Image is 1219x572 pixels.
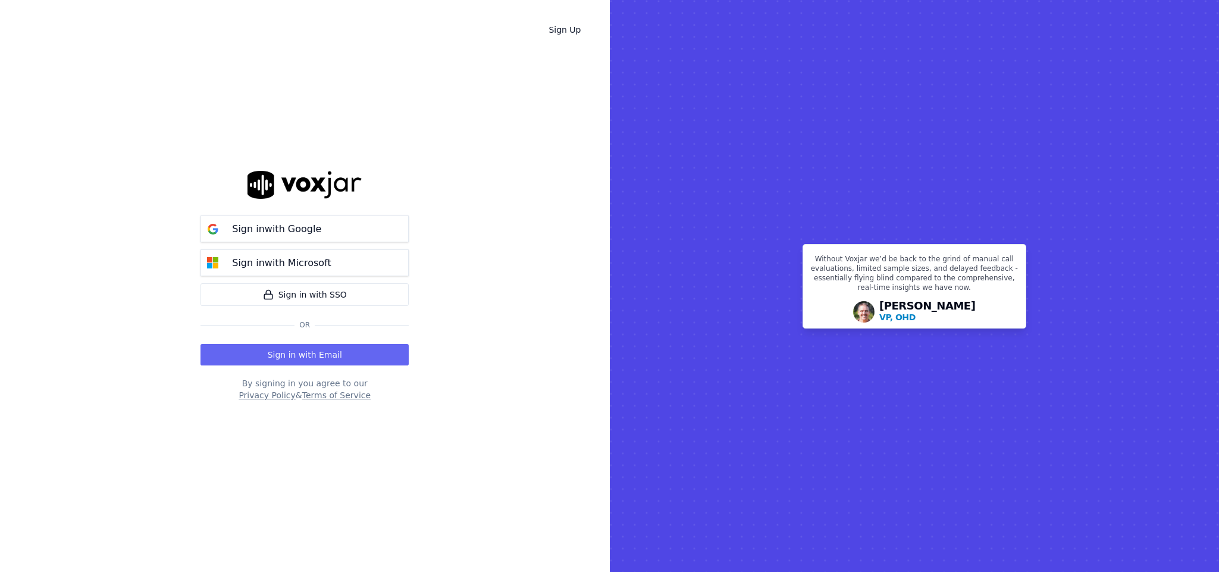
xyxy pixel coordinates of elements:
div: By signing in you agree to our & [200,377,409,401]
button: Terms of Service [302,389,371,401]
p: VP, OHD [879,311,916,323]
button: Sign inwith Google [200,215,409,242]
a: Sign in with SSO [200,283,409,306]
img: Avatar [853,301,875,323]
button: Sign in with Email [200,344,409,365]
p: Sign in with Google [232,222,321,236]
img: logo [247,171,362,199]
img: microsoft Sign in button [201,251,225,275]
p: Sign in with Microsoft [232,256,331,270]
button: Privacy Policy [239,389,295,401]
span: Or [294,320,315,330]
button: Sign inwith Microsoft [200,249,409,276]
p: Without Voxjar we’d be back to the grind of manual call evaluations, limited sample sizes, and de... [810,254,1019,297]
a: Sign Up [539,19,590,40]
div: [PERSON_NAME] [879,301,976,323]
img: google Sign in button [201,217,225,241]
